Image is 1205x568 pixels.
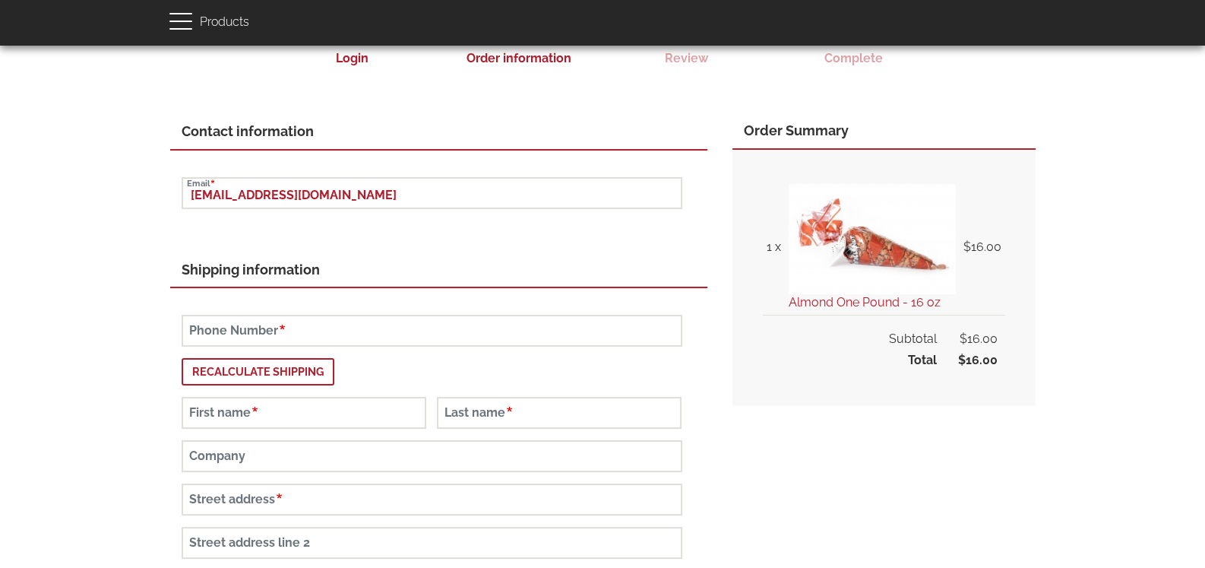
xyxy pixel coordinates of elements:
span: $16.00 [937,331,998,348]
span: Products [200,11,249,33]
input: Phone Number [182,315,682,347]
button: Recalculate shipping [182,358,334,386]
div: Contact information [182,122,696,141]
input: Company [182,440,682,472]
a: Almond One Pound - 16 oz [789,295,941,309]
img: one pound of cinnamon-sugar glazed almonds inside a red and clear Totally Nutz poly bag [789,184,956,294]
input: First name [182,397,426,429]
input: Street address [182,484,682,516]
td: $16.00 [960,180,1005,316]
td: 1 x [763,180,785,316]
div: Order Summary [744,121,1024,141]
span: Total [908,352,937,370]
span: $16.00 [937,352,998,370]
span: Subtotal [889,331,937,348]
input: Email [182,177,682,209]
input: Last name [437,397,682,429]
div: Shipping information [182,260,696,280]
input: Street address line 2 [182,527,682,559]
